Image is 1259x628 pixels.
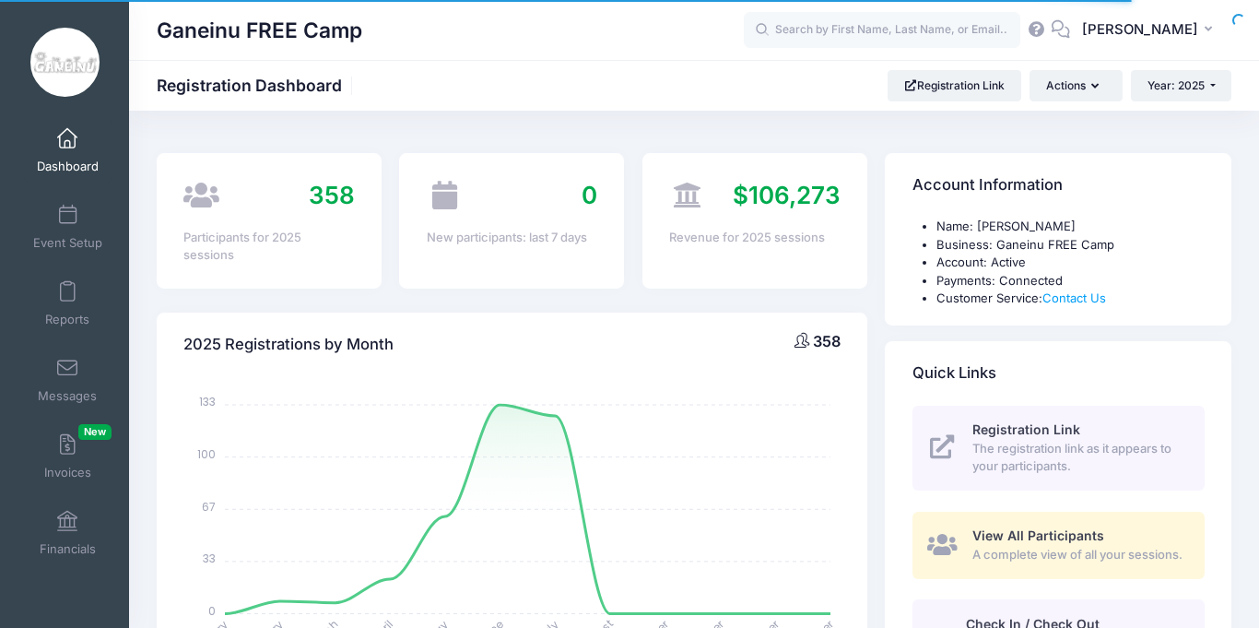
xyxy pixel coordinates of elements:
a: Reports [24,271,112,336]
li: Business: Ganeinu FREE Camp [936,236,1205,255]
span: A complete view of all your sessions. [972,546,1183,564]
a: InvoicesNew [24,424,112,489]
div: Participants for 2025 sessions [183,229,354,265]
span: Dashboard [37,159,99,174]
li: Customer Service: [936,290,1205,308]
img: Ganeinu FREE Camp [30,28,100,97]
tspan: 33 [203,551,216,566]
span: Reports [45,312,89,327]
a: Dashboard [24,118,112,183]
button: Year: 2025 [1131,70,1231,101]
button: [PERSON_NAME] [1070,9,1231,52]
span: New [78,424,112,440]
span: $106,273 [733,181,841,209]
span: 358 [309,181,355,209]
a: Contact Us [1042,290,1106,305]
tspan: 0 [208,602,216,618]
span: Messages [38,388,97,404]
input: Search by First Name, Last Name, or Email... [744,12,1020,49]
div: New participants: last 7 days [427,229,597,247]
a: Event Setup [24,195,112,259]
span: Event Setup [33,235,102,251]
div: Revenue for 2025 sessions [669,229,840,247]
a: Messages [24,348,112,412]
span: Registration Link [972,421,1080,437]
span: Financials [40,541,96,557]
span: The registration link as it appears to your participants. [972,440,1183,476]
a: View All Participants A complete view of all your sessions. [912,512,1205,579]
span: 358 [813,332,841,350]
h4: Quick Links [912,347,996,399]
tspan: 133 [199,394,216,409]
a: Financials [24,501,112,565]
tspan: 67 [202,498,216,514]
span: [PERSON_NAME] [1082,19,1198,40]
h4: Account Information [912,160,1063,212]
button: Actions [1030,70,1122,101]
li: Account: Active [936,254,1205,272]
h1: Registration Dashboard [157,76,358,95]
li: Name: [PERSON_NAME] [936,218,1205,236]
li: Payments: Connected [936,272,1205,290]
a: Registration Link [888,70,1021,101]
span: View All Participants [972,527,1104,543]
span: Invoices [44,465,91,480]
h4: 2025 Registrations by Month [183,318,394,371]
span: Year: 2025 [1147,78,1205,92]
a: Registration Link The registration link as it appears to your participants. [912,406,1205,491]
h1: Ganeinu FREE Camp [157,9,362,52]
tspan: 100 [197,446,216,462]
span: 0 [582,181,597,209]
